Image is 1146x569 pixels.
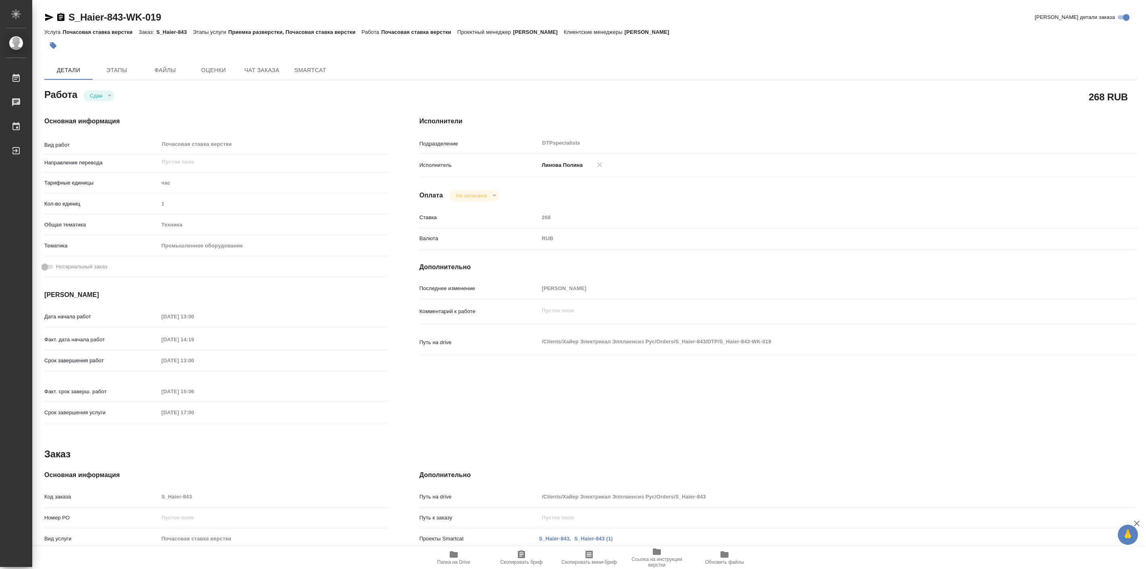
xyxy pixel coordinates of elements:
[419,191,443,200] h4: Оплата
[44,514,159,522] p: Номер РО
[419,262,1137,272] h4: Дополнительно
[44,37,62,54] button: Добавить тэг
[561,559,617,565] span: Скопировать мини-бриф
[139,29,156,35] p: Заказ:
[691,546,758,569] button: Обновить файлы
[1089,90,1128,104] h2: 268 RUB
[194,65,233,75] span: Оценки
[419,307,539,316] p: Комментарий к работе
[44,448,71,461] h2: Заказ
[291,65,330,75] span: SmartCat
[159,512,387,523] input: Пустое поле
[44,336,159,344] p: Факт. дата начала работ
[159,491,387,503] input: Пустое поле
[419,535,539,543] p: Проекты Smartcat
[623,546,691,569] button: Ссылка на инструкции верстки
[159,533,387,544] input: Пустое поле
[44,535,159,543] p: Вид услуги
[420,546,488,569] button: Папка на Drive
[159,311,229,322] input: Пустое поле
[156,29,193,35] p: S_Haier-843
[193,29,228,35] p: Этапы услуги
[574,536,613,542] a: S_Haier-843 (1)
[161,157,368,167] input: Пустое поле
[539,512,1077,523] input: Пустое поле
[44,116,387,126] h4: Основная информация
[44,242,159,250] p: Тематика
[381,29,457,35] p: Почасовая ставка верстки
[44,29,62,35] p: Услуга
[539,161,583,169] p: Линова Полина
[44,388,159,396] p: Факт. срок заверш. работ
[159,218,387,232] div: Техника
[419,493,539,501] p: Путь на drive
[44,87,77,101] h2: Работа
[419,235,539,243] p: Валюта
[159,239,387,253] div: Промышленное оборудование
[56,263,107,271] span: Нотариальный заказ
[555,546,623,569] button: Скопировать мини-бриф
[83,90,114,101] div: Сдан
[1118,525,1138,545] button: 🙏
[419,284,539,293] p: Последнее изменение
[564,29,625,35] p: Клиентские менеджеры
[449,190,499,201] div: Сдан
[159,334,229,345] input: Пустое поле
[628,557,686,568] span: Ссылка на инструкции верстки
[87,92,105,99] button: Сдан
[457,29,513,35] p: Проектный менеджер
[1121,526,1135,543] span: 🙏
[44,179,159,187] p: Тарифные единицы
[488,546,555,569] button: Скопировать бриф
[146,65,185,75] span: Файлы
[44,12,54,22] button: Скопировать ссылку для ЯМессенджера
[419,338,539,347] p: Путь на drive
[69,12,161,23] a: S_Haier-843-WK-019
[513,29,564,35] p: [PERSON_NAME]
[159,176,387,190] div: час
[159,407,229,418] input: Пустое поле
[228,29,361,35] p: Приемка разверстки, Почасовая ставка верстки
[44,357,159,365] p: Срок завершения работ
[49,65,88,75] span: Детали
[44,141,159,149] p: Вид работ
[539,232,1077,245] div: RUB
[56,12,66,22] button: Скопировать ссылку
[1035,13,1115,21] span: [PERSON_NAME] детали заказа
[539,282,1077,294] input: Пустое поле
[98,65,136,75] span: Этапы
[159,386,229,397] input: Пустое поле
[419,140,539,148] p: Подразделение
[539,491,1077,503] input: Пустое поле
[44,290,387,300] h4: [PERSON_NAME]
[419,514,539,522] p: Путь к заказу
[44,313,159,321] p: Дата начала работ
[361,29,381,35] p: Работа
[62,29,139,35] p: Почасовая ставка верстки
[44,159,159,167] p: Направление перевода
[437,559,470,565] span: Папка на Drive
[44,470,387,480] h4: Основная информация
[419,161,539,169] p: Исполнитель
[500,559,542,565] span: Скопировать бриф
[419,470,1137,480] h4: Дополнительно
[705,559,744,565] span: Обновить файлы
[419,116,1137,126] h4: Исполнители
[44,200,159,208] p: Кол-во единиц
[44,221,159,229] p: Общая тематика
[159,198,387,210] input: Пустое поле
[625,29,675,35] p: [PERSON_NAME]
[159,355,229,366] input: Пустое поле
[539,335,1077,349] textarea: /Clients/Хайер Электрикал Эпплаенсиз Рус/Orders/S_Haier-843/DTP/S_Haier-843-WK-019
[243,65,281,75] span: Чат заказа
[539,212,1077,223] input: Пустое поле
[44,409,159,417] p: Срок завершения услуги
[539,536,571,542] a: S_Haier-843,
[419,214,539,222] p: Ставка
[44,493,159,501] p: Код заказа
[453,192,489,199] button: Не оплачена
